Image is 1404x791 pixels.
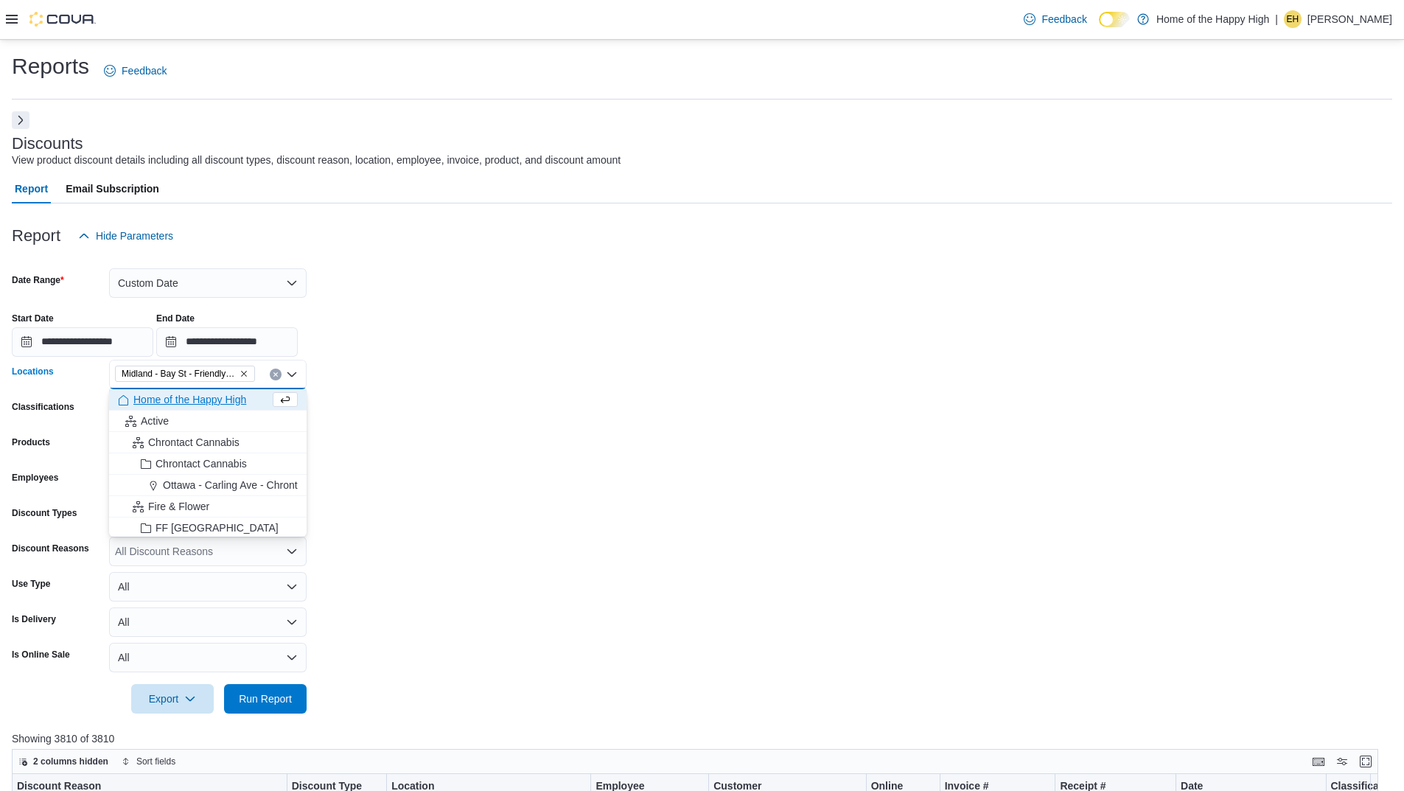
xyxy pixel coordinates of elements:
[122,366,237,381] span: Midland - Bay St - Friendly Stranger
[156,313,195,324] label: End Date
[131,684,214,714] button: Export
[109,572,307,602] button: All
[1156,10,1269,28] p: Home of the Happy High
[286,546,298,557] button: Open list of options
[98,56,172,86] a: Feedback
[12,111,29,129] button: Next
[12,274,64,286] label: Date Range
[12,436,50,448] label: Products
[156,456,247,471] span: Chrontact Cannabis
[12,327,153,357] input: Press the down key to open a popover containing a calendar.
[122,63,167,78] span: Feedback
[33,756,108,767] span: 2 columns hidden
[1357,753,1375,770] button: Enter fullscreen
[136,756,175,767] span: Sort fields
[109,453,307,475] button: Chrontact Cannabis
[115,366,255,382] span: Midland - Bay St - Friendly Stranger
[148,435,240,450] span: Chrontact Cannabis
[1041,12,1086,27] span: Feedback
[148,499,209,514] span: Fire & Flower
[1333,753,1351,770] button: Display options
[109,496,307,518] button: Fire & Flower
[116,753,181,770] button: Sort fields
[12,366,54,377] label: Locations
[1310,753,1327,770] button: Keyboard shortcuts
[109,475,307,496] button: Ottawa - Carling Ave - Chrontact Cannabis
[109,518,307,539] button: FF [GEOGRAPHIC_DATA]
[270,369,282,380] button: Clear input
[140,684,205,714] span: Export
[96,229,173,243] span: Hide Parameters
[12,401,74,413] label: Classifications
[239,691,292,706] span: Run Report
[12,507,77,519] label: Discount Types
[12,578,50,590] label: Use Type
[109,411,307,432] button: Active
[12,649,70,661] label: Is Online Sale
[12,135,83,153] h3: Discounts
[286,369,298,380] button: Close list of options
[1018,4,1092,34] a: Feedback
[156,327,298,357] input: Press the down key to open a popover containing a calendar.
[133,392,246,407] span: Home of the Happy High
[13,753,114,770] button: 2 columns hidden
[66,174,159,203] span: Email Subscription
[72,221,179,251] button: Hide Parameters
[15,174,48,203] span: Report
[141,414,169,428] span: Active
[163,478,357,492] span: Ottawa - Carling Ave - Chrontact Cannabis
[156,520,279,535] span: FF [GEOGRAPHIC_DATA]
[240,369,248,378] button: Remove Midland - Bay St - Friendly Stranger from selection in this group
[109,607,307,637] button: All
[109,432,307,453] button: Chrontact Cannabis
[12,472,58,484] label: Employees
[109,268,307,298] button: Custom Date
[1099,12,1130,27] input: Dark Mode
[1275,10,1278,28] p: |
[12,52,89,81] h1: Reports
[12,613,56,625] label: Is Delivery
[109,643,307,672] button: All
[29,12,96,27] img: Cova
[1307,10,1392,28] p: [PERSON_NAME]
[12,731,1392,746] p: Showing 3810 of 3810
[224,684,307,714] button: Run Report
[1284,10,1302,28] div: Elyse Henderson
[109,389,307,411] button: Home of the Happy High
[12,153,621,168] div: View product discount details including all discount types, discount reason, location, employee, ...
[12,313,54,324] label: Start Date
[12,543,89,554] label: Discount Reasons
[12,227,60,245] h3: Report
[1287,10,1299,28] span: EH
